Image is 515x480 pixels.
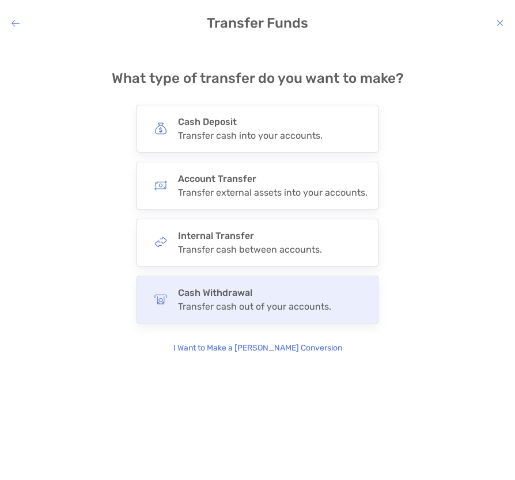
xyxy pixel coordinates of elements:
h4: Internal Transfer [178,230,322,241]
div: Transfer external assets into your accounts. [178,187,368,198]
p: I Want to Make a [PERSON_NAME] Conversion [173,342,342,355]
div: Transfer cash out of your accounts. [178,301,331,312]
h4: Cash Withdrawal [178,287,331,298]
div: Transfer cash between accounts. [178,244,322,255]
img: button icon [154,293,167,306]
img: button icon [154,236,167,249]
h4: What type of transfer do you want to make? [112,70,404,86]
div: Transfer cash into your accounts. [178,130,323,141]
h4: Account Transfer [178,173,368,184]
img: button icon [154,122,167,135]
h4: Cash Deposit [178,116,323,127]
img: button icon [154,179,167,192]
